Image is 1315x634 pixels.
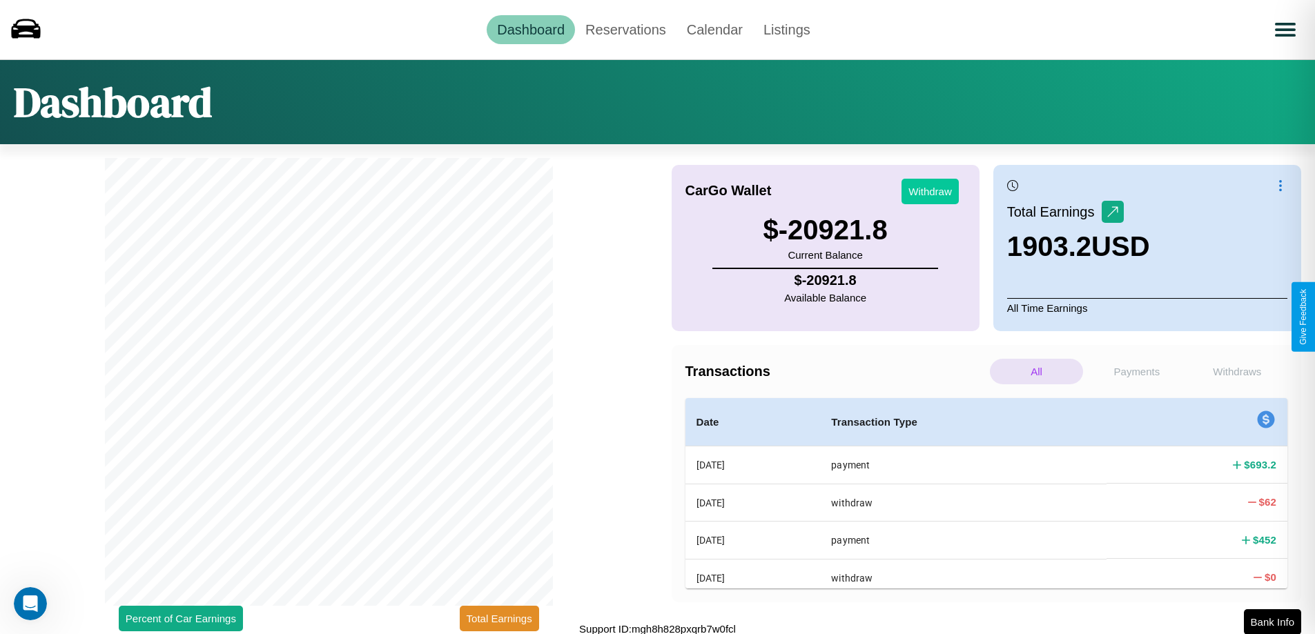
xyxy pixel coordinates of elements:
[1265,570,1276,584] h4: $ 0
[14,74,212,130] h1: Dashboard
[820,484,1107,521] th: withdraw
[685,364,986,379] h4: Transactions
[784,273,866,288] h4: $ -20921.8
[820,522,1107,559] th: payment
[697,414,810,430] h4: Date
[1191,359,1284,384] p: Withdraws
[902,179,959,204] button: Withdraw
[1007,231,1150,262] h3: 1903.2 USD
[685,183,772,199] h4: CarGo Wallet
[1298,289,1308,345] div: Give Feedback
[820,446,1107,484] th: payment
[685,484,821,521] th: [DATE]
[753,15,821,44] a: Listings
[1007,199,1102,224] p: Total Earnings
[460,606,539,631] button: Total Earnings
[1244,457,1276,472] h4: $ 693.2
[763,215,888,246] h3: $ -20921.8
[820,559,1107,596] th: withdraw
[119,606,243,631] button: Percent of Car Earnings
[487,15,575,44] a: Dashboard
[831,414,1095,430] h4: Transaction Type
[990,359,1083,384] p: All
[1253,533,1276,547] h4: $ 452
[763,246,888,264] p: Current Balance
[1259,495,1277,509] h4: $ 62
[685,522,821,559] th: [DATE]
[1266,10,1305,49] button: Open menu
[1090,359,1183,384] p: Payments
[1007,298,1287,317] p: All Time Earnings
[784,288,866,307] p: Available Balance
[676,15,753,44] a: Calendar
[685,446,821,484] th: [DATE]
[14,587,47,620] iframe: Intercom live chat
[685,559,821,596] th: [DATE]
[575,15,676,44] a: Reservations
